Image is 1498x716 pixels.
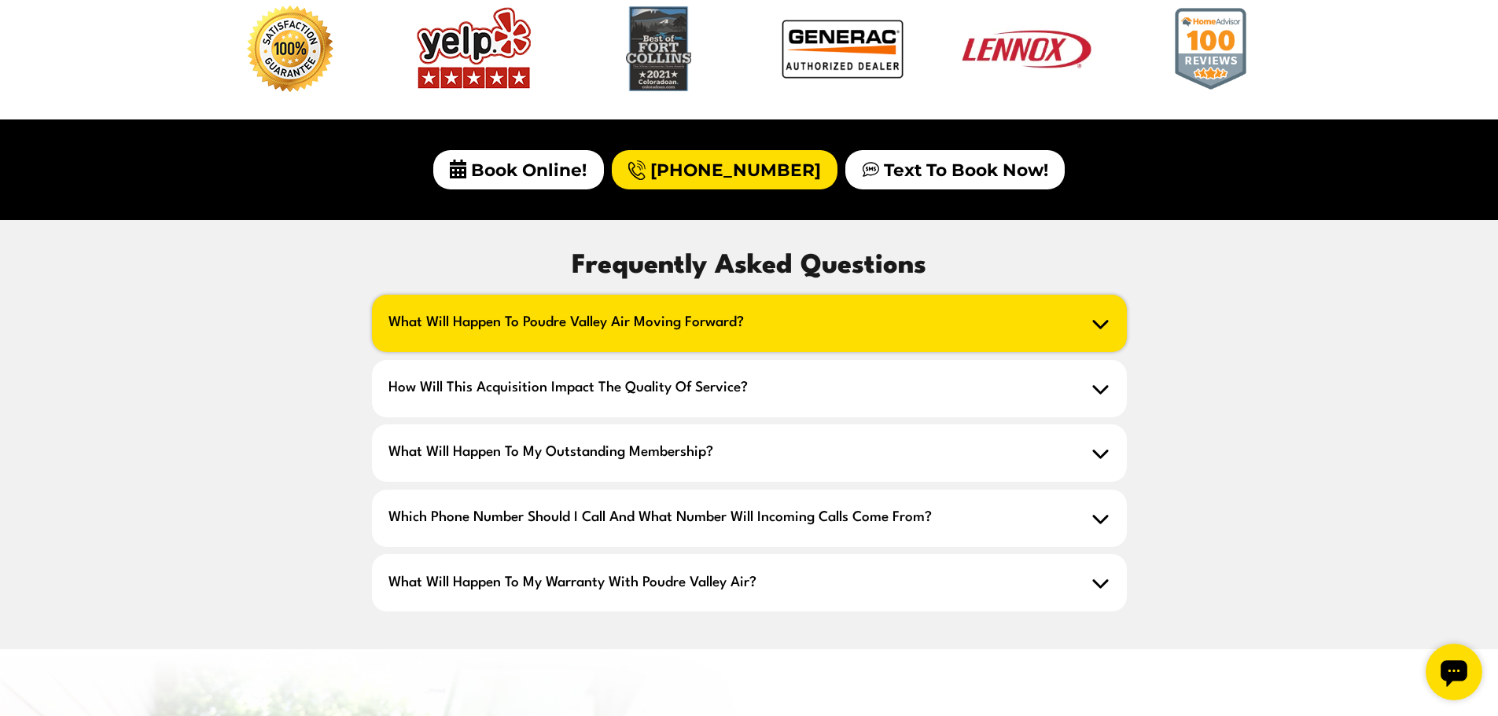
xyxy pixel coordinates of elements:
[247,6,333,92] img: 100% Satisfaction Guaranteed
[960,28,1094,75] div: slide 14
[572,245,926,288] span: Frequently Asked Questions
[776,14,908,85] img: Generac authorized dealer logo
[408,6,542,98] div: slide 11
[845,150,1065,189] a: Text To Book Now!
[224,6,358,98] div: slide 10
[415,6,533,92] img: Yelp logo
[1144,6,1278,98] div: slide 1
[372,490,1127,547] span: Which phone number should I call and what number will incoming calls come from?
[433,150,604,190] span: Book Online!
[592,6,726,98] div: slide 12
[960,28,1092,70] img: Lennox
[372,360,1127,417] span: How will this acquisition impact the quality of service?
[623,6,694,92] img: Best of Fort Collins 2021
[372,295,1127,352] span: What will happen to Poudre Valley Air moving forward?
[6,6,63,63] div: Open chat widget
[612,150,837,189] a: [PHONE_NUMBER]
[372,554,1127,611] span: What will happen to my warranty with Poudre Valley Air?
[372,424,1127,482] span: What will happen to my outstanding membership?
[776,14,910,90] div: slide 13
